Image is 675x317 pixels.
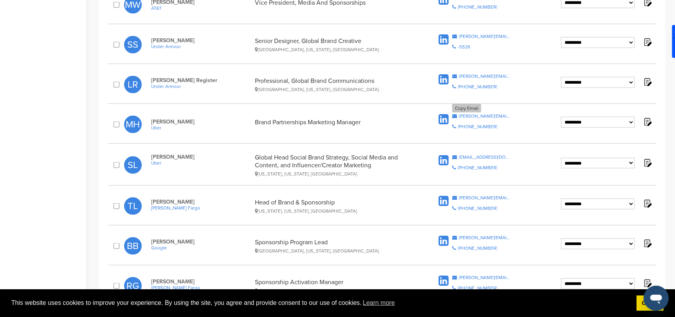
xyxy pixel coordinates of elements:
[255,248,412,254] div: [GEOGRAPHIC_DATA], [US_STATE], [GEOGRAPHIC_DATA]
[458,206,497,211] div: [PHONE_NUMBER]
[458,5,497,9] div: [PHONE_NUMBER]
[151,84,251,89] a: Under Armour
[124,156,142,174] span: SL
[459,235,511,240] div: [PERSON_NAME][EMAIL_ADDRESS][DOMAIN_NAME]
[459,114,511,118] div: [PERSON_NAME][EMAIL_ADDRESS][PERSON_NAME][DOMAIN_NAME]
[124,116,142,133] span: MH
[643,238,652,248] img: Notes
[255,171,412,177] div: [US_STATE], [US_STATE], [GEOGRAPHIC_DATA]
[459,74,511,79] div: [PERSON_NAME][EMAIL_ADDRESS][DOMAIN_NAME]
[459,195,511,200] div: [PERSON_NAME][EMAIL_ADDRESS][PERSON_NAME][DOMAIN_NAME]
[151,44,251,49] a: Under Armour
[124,197,142,215] span: TL
[458,124,497,129] div: [PHONE_NUMBER]
[124,36,142,54] span: SS
[459,155,511,159] div: [EMAIL_ADDRESS][DOMAIN_NAME]
[255,118,412,131] div: Brand Partnerships Marketing Manager
[151,199,251,205] span: [PERSON_NAME]
[255,199,412,214] div: Head of Brand & Sponsorship
[11,297,630,309] span: This website uses cookies to improve your experience. By using the site, you agree and provide co...
[151,154,251,160] span: [PERSON_NAME]
[452,104,481,113] div: Copy Email
[255,47,412,52] div: [GEOGRAPHIC_DATA], [US_STATE], [GEOGRAPHIC_DATA]
[637,296,664,311] a: dismiss cookie message
[255,87,412,92] div: [GEOGRAPHIC_DATA], [US_STATE], [GEOGRAPHIC_DATA]
[362,297,396,309] a: learn more about cookies
[151,125,251,131] a: Uber
[255,208,412,214] div: [US_STATE], [US_STATE], [GEOGRAPHIC_DATA]
[151,278,251,285] span: [PERSON_NAME]
[151,160,251,166] a: Uber
[124,76,142,93] span: LR
[643,199,652,208] img: Notes
[255,77,412,92] div: Professional, Global Brand Communications
[151,245,251,251] a: Google
[643,278,652,288] img: Notes
[151,238,251,245] span: [PERSON_NAME]
[643,77,652,87] img: Notes
[255,238,412,254] div: Sponsorship Program Lead
[643,117,652,127] img: Notes
[255,37,412,52] div: Senior Designer, Global Brand Creative
[643,158,652,168] img: Notes
[458,286,497,290] div: [PHONE_NUMBER]
[255,154,412,177] div: Global Head Social Brand Strategy, Social Media and Content, and Influencer/Creator Marketing
[151,118,251,125] span: [PERSON_NAME]
[459,275,511,280] div: [PERSON_NAME][EMAIL_ADDRESS][DOMAIN_NAME]
[458,84,497,89] div: [PHONE_NUMBER]
[643,37,652,47] img: Notes
[255,288,412,294] div: [GEOGRAPHIC_DATA], [US_STATE], [GEOGRAPHIC_DATA]
[124,277,142,295] span: RG
[458,45,470,49] div: -5526
[151,77,251,84] span: [PERSON_NAME] Register
[124,237,142,255] span: BB
[458,165,497,170] div: [PHONE_NUMBER]
[255,278,412,294] div: Sponsorship Activation Manager
[151,205,251,211] a: [PERSON_NAME] Fargo
[151,5,251,11] a: AT&T
[151,285,251,290] a: [PERSON_NAME] Fargo
[151,37,251,44] span: [PERSON_NAME]
[458,246,497,251] div: [PHONE_NUMBER]
[644,286,669,311] iframe: Button to launch messaging window
[459,34,511,39] div: [PERSON_NAME][EMAIL_ADDRESS][PERSON_NAME][DOMAIN_NAME]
